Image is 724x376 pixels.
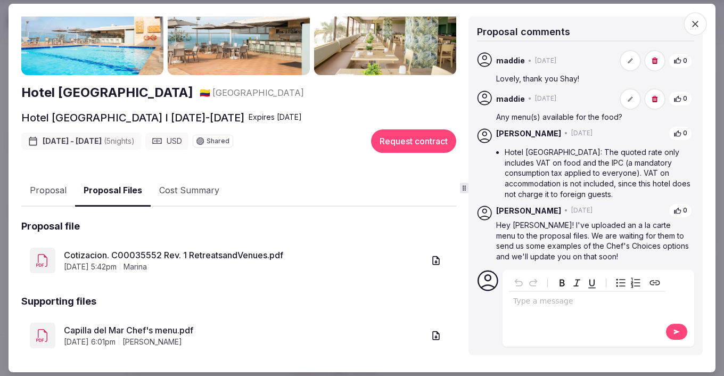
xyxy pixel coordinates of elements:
button: 🇨🇴 [200,87,210,99]
li: Hotel [GEOGRAPHIC_DATA]: The quoted rate only includes VAT on food and the IPC (a mandatory consu... [505,147,692,199]
button: Italic [570,275,585,290]
button: Request contract [371,129,456,153]
span: [DATE] 6:01pm [64,337,116,347]
div: toggle group [613,275,643,290]
button: Underline [585,275,599,290]
span: maddie [496,55,525,66]
span: [PERSON_NAME] [122,337,182,347]
span: 0 [683,94,687,103]
h2: Hotel [GEOGRAPHIC_DATA] I [DATE]-[DATE] [21,110,244,125]
button: Proposal [21,175,75,206]
span: Shared [207,138,229,144]
span: Proposal comments [477,26,570,37]
button: Create link [647,275,662,290]
a: Hotel [GEOGRAPHIC_DATA] [21,84,193,102]
button: Bold [555,275,570,290]
span: maddie [496,94,525,104]
span: [DATE] [535,56,556,66]
p: Any menu(s) available for the food? [496,112,692,122]
span: [PERSON_NAME] [496,206,561,216]
span: • [528,56,532,66]
span: [DATE] [571,206,593,215]
span: 0 [683,56,687,66]
button: Cost Summary [151,175,228,206]
div: editable markdown [509,292,665,313]
span: • [528,94,532,103]
button: Numbered list [628,275,643,290]
span: 0 [683,206,687,215]
span: 0 [683,129,687,138]
h2: Supporting files [21,295,96,308]
button: 0 [669,126,692,141]
span: [DATE] 5:42pm [64,261,117,272]
div: Expire s [DATE] [249,112,302,122]
span: marina [124,261,147,272]
a: Cotizacion. C00035552 Rev. 1 RetreatsandVenues.pdf [64,249,424,261]
span: [DATE] [571,129,593,138]
span: [GEOGRAPHIC_DATA] [212,87,304,99]
button: Bulleted list [613,275,628,290]
span: • [564,129,568,138]
button: 0 [669,203,692,218]
a: Capilla del Mar Chef's menu.pdf [64,324,424,337]
span: 🇨🇴 [200,87,210,98]
div: USD [145,133,188,150]
span: ( 5 night s ) [104,136,135,145]
button: Proposal Files [75,175,151,207]
span: [DATE] - [DATE] [43,136,135,146]
p: Lovely, thank you Shay! [496,73,692,84]
span: [DATE] [535,94,556,103]
p: Hey [PERSON_NAME]! I've uploaded an a la carte menu to the proposal files. We are waiting for the... [496,220,692,261]
button: 0 [669,54,692,68]
span: [PERSON_NAME] [496,128,561,139]
span: • [564,206,568,215]
button: 0 [669,92,692,106]
h2: Proposal file [21,219,80,233]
